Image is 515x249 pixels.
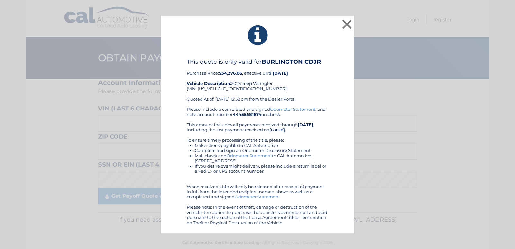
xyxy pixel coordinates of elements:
[233,112,261,117] b: 44455581674
[195,153,328,163] li: Mail check and to CAL Automotive, [STREET_ADDRESS]
[262,58,321,65] b: BURLINGTON CDJR
[195,163,328,174] li: If you desire overnight delivery, please include a return label or a Fed Ex or UPS account number.
[235,194,280,199] a: Odometer Statement
[227,153,272,158] a: Odometer Statement
[341,18,353,31] button: ×
[195,148,328,153] li: Complete and sign an Odometer Disclosure Statement
[219,71,242,76] b: $34,276.06
[269,127,285,132] b: [DATE]
[270,107,315,112] a: Odometer Statement
[187,58,328,65] h4: This quote is only valid for
[187,81,231,86] strong: Vehicle Description:
[273,71,288,76] b: [DATE]
[195,143,328,148] li: Make check payable to CAL Automotive
[187,58,328,107] div: Purchase Price: , effective until 2023 Jeep Wrangler (VIN: [US_VEHICLE_IDENTIFICATION_NUMBER]) Qu...
[298,122,313,127] b: [DATE]
[187,107,328,225] div: Please include a completed and signed , and note account number on check. This amount includes al...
